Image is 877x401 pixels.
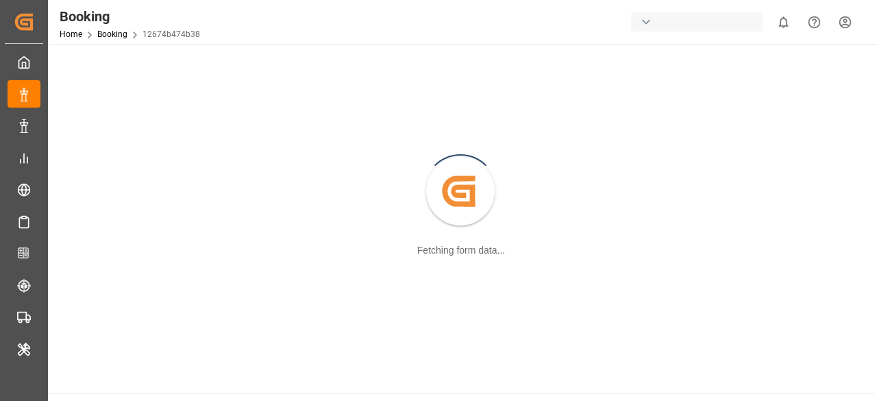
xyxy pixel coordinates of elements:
a: Home [60,29,82,39]
button: show 0 new notifications [768,7,799,38]
button: Help Center [799,7,830,38]
a: Booking [97,29,127,39]
div: Booking [60,6,200,27]
div: Fetching form data... [417,243,505,258]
